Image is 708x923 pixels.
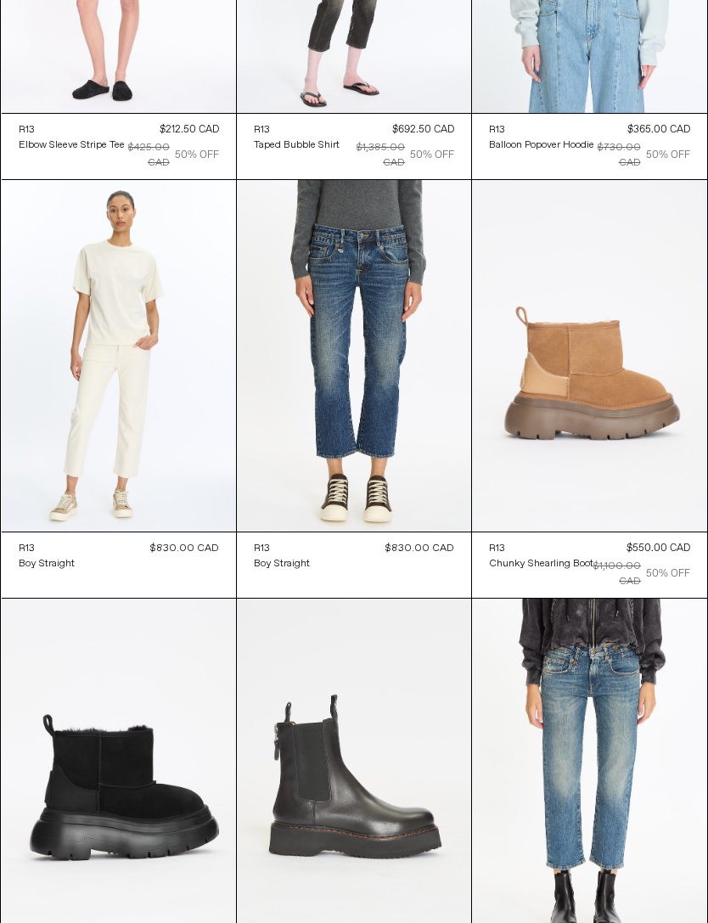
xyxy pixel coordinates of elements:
[646,566,690,582] div: 50% OFF
[489,557,593,571] div: Chunky Shearling Boot
[19,557,75,571] div: Boy Straight
[627,122,690,138] div: $365.00 CAD
[489,542,505,556] div: R13
[594,140,640,171] div: $730.00 CAD
[125,140,170,171] div: $425.00 CAD
[150,541,219,556] div: $830.00 CAD
[593,559,641,589] div: $1,100.00 CAD
[489,138,594,153] a: Balloon Popover Hoodie
[160,122,219,138] div: $212.50 CAD
[646,148,690,163] div: 50% OFF
[392,122,454,138] div: $692.50 CAD
[254,541,310,556] a: R13
[254,123,270,138] div: R13
[489,122,594,138] a: R13
[472,180,706,532] img: R13 Chunky Shearling Boot
[254,122,340,138] a: R13
[254,542,270,556] div: R13
[175,148,219,163] div: 50% OFF
[340,140,405,171] div: $1,385.00 CAD
[489,556,593,571] a: Chunky Shearling Boot
[254,556,310,571] a: Boy Straight
[385,541,454,556] div: $830.00 CAD
[19,122,125,138] a: R13
[410,148,454,163] div: 50% OFF
[489,541,593,556] a: R13
[489,123,505,138] div: R13
[254,557,310,571] div: Boy Straight
[19,123,35,138] div: R13
[19,542,35,556] div: R13
[237,180,471,532] img: R13 Boy Straight
[19,138,125,153] a: Elbow Sleeve Stripe Tee
[19,556,75,571] a: Boy Straight
[19,541,75,556] a: R13
[627,541,690,556] div: $550.00 CAD
[2,180,236,532] img: R13 Boy Straight
[254,138,340,153] a: Taped Bubble Shirt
